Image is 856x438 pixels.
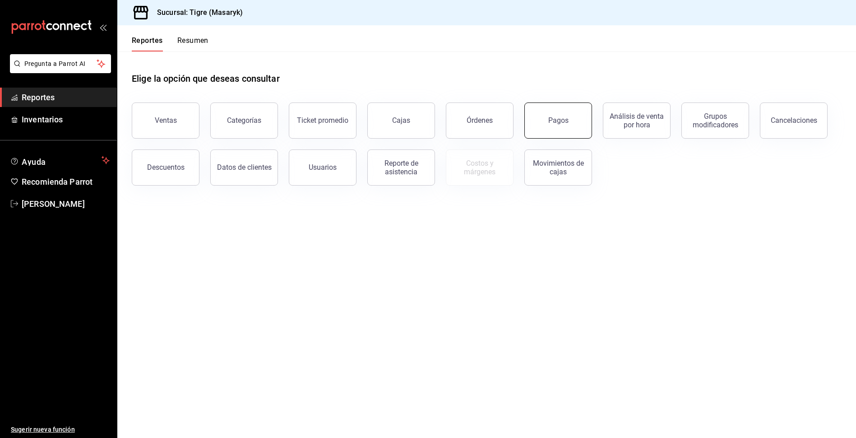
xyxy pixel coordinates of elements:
span: Sugerir nueva función [11,425,110,434]
div: Descuentos [147,163,185,172]
button: Órdenes [446,103,514,139]
div: Categorías [227,116,261,125]
a: Pregunta a Parrot AI [6,65,111,75]
div: Cancelaciones [771,116,817,125]
button: Descuentos [132,149,199,186]
button: Usuarios [289,149,356,186]
div: Reporte de asistencia [373,159,429,176]
div: Costos y márgenes [452,159,508,176]
button: Contrata inventarios para ver este reporte [446,149,514,186]
button: Pagos [524,103,592,139]
a: Cajas [367,103,435,139]
button: Pregunta a Parrot AI [10,54,111,73]
button: open_drawer_menu [99,23,106,31]
button: Reportes [132,36,163,51]
button: Movimientos de cajas [524,149,592,186]
button: Análisis de venta por hora [603,103,671,139]
div: Ticket promedio [297,116,348,125]
div: Cajas [392,115,411,126]
div: Análisis de venta por hora [609,112,665,129]
button: Ventas [132,103,199,139]
span: Pregunta a Parrot AI [24,59,97,69]
div: navigation tabs [132,36,208,51]
div: Órdenes [467,116,493,125]
h1: Elige la opción que deseas consultar [132,72,280,85]
div: Pagos [548,116,569,125]
button: Reporte de asistencia [367,149,435,186]
div: Grupos modificadores [687,112,743,129]
span: Recomienda Parrot [22,176,110,188]
span: [PERSON_NAME] [22,198,110,210]
button: Categorías [210,103,278,139]
button: Ticket promedio [289,103,356,139]
h3: Sucursal: Tigre (Masaryk) [150,7,243,18]
div: Usuarios [309,163,337,172]
button: Cancelaciones [760,103,828,139]
button: Datos de clientes [210,149,278,186]
button: Grupos modificadores [681,103,749,139]
span: Reportes [22,91,110,103]
span: Ayuda [22,155,98,166]
span: Inventarios [22,113,110,126]
div: Ventas [155,116,177,125]
div: Datos de clientes [217,163,272,172]
div: Movimientos de cajas [530,159,586,176]
button: Resumen [177,36,208,51]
